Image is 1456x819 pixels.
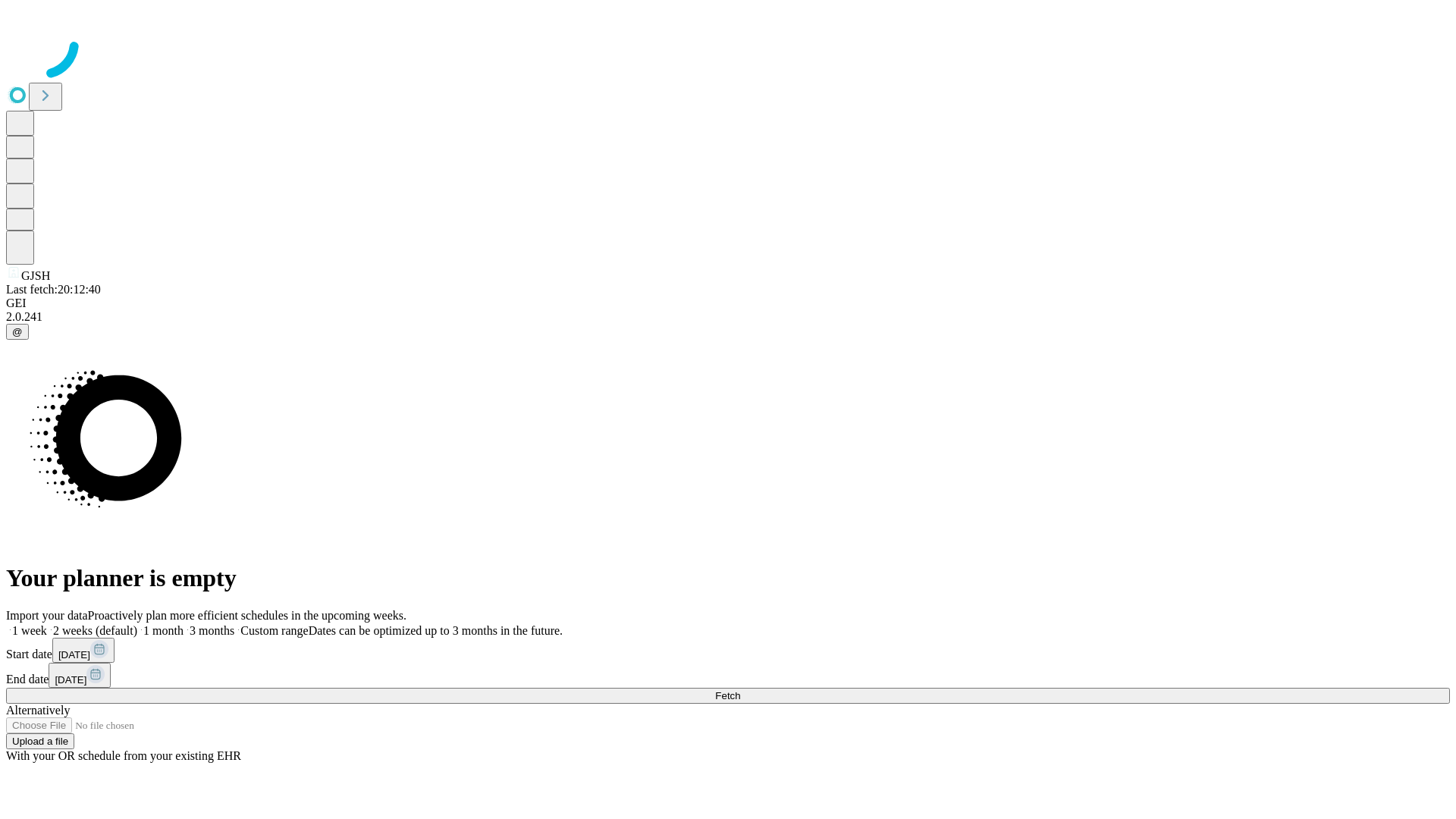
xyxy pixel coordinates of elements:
[190,624,234,637] span: 3 months
[6,733,74,749] button: Upload a file
[6,310,1450,324] div: 2.0.241
[6,688,1450,704] button: Fetch
[55,674,86,686] span: [DATE]
[88,609,406,622] span: Proactively plan more efficient schedules in the upcoming weeks.
[52,638,115,663] button: [DATE]
[49,663,111,688] button: [DATE]
[12,326,23,337] span: @
[6,663,1450,688] div: End date
[12,624,47,637] span: 1 week
[53,624,137,637] span: 2 weeks (default)
[240,624,308,637] span: Custom range
[6,609,88,622] span: Import your data
[143,624,184,637] span: 1 month
[6,638,1450,663] div: Start date
[309,624,563,637] span: Dates can be optimized up to 3 months in the future.
[6,324,29,340] button: @
[21,269,50,282] span: GJSH
[6,564,1450,592] h1: Your planner is empty
[6,704,70,717] span: Alternatively
[6,749,241,762] span: With your OR schedule from your existing EHR
[58,649,90,661] span: [DATE]
[715,690,740,701] span: Fetch
[6,297,1450,310] div: GEI
[6,283,101,296] span: Last fetch: 20:12:40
